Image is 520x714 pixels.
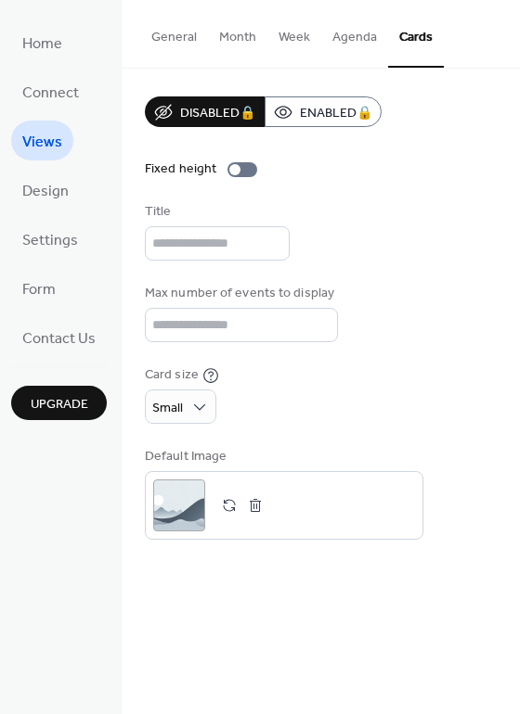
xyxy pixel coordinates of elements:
[22,128,62,157] span: Views
[22,30,62,58] span: Home
[22,177,69,206] span: Design
[22,275,56,304] span: Form
[11,219,89,259] a: Settings
[145,202,286,222] div: Title
[31,395,88,414] span: Upgrade
[11,317,107,357] a: Contact Us
[152,396,183,421] span: Small
[11,170,80,210] a: Design
[145,159,216,179] div: Fixed height
[145,284,334,303] div: Max number of events to display
[11,386,107,420] button: Upgrade
[22,325,96,353] span: Contact Us
[11,71,90,111] a: Connect
[145,447,420,466] div: Default Image
[153,479,205,531] div: ;
[22,226,78,255] span: Settings
[11,22,73,62] a: Home
[145,365,199,385] div: Card size
[11,268,67,308] a: Form
[11,121,73,160] a: Views
[22,79,79,108] span: Connect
